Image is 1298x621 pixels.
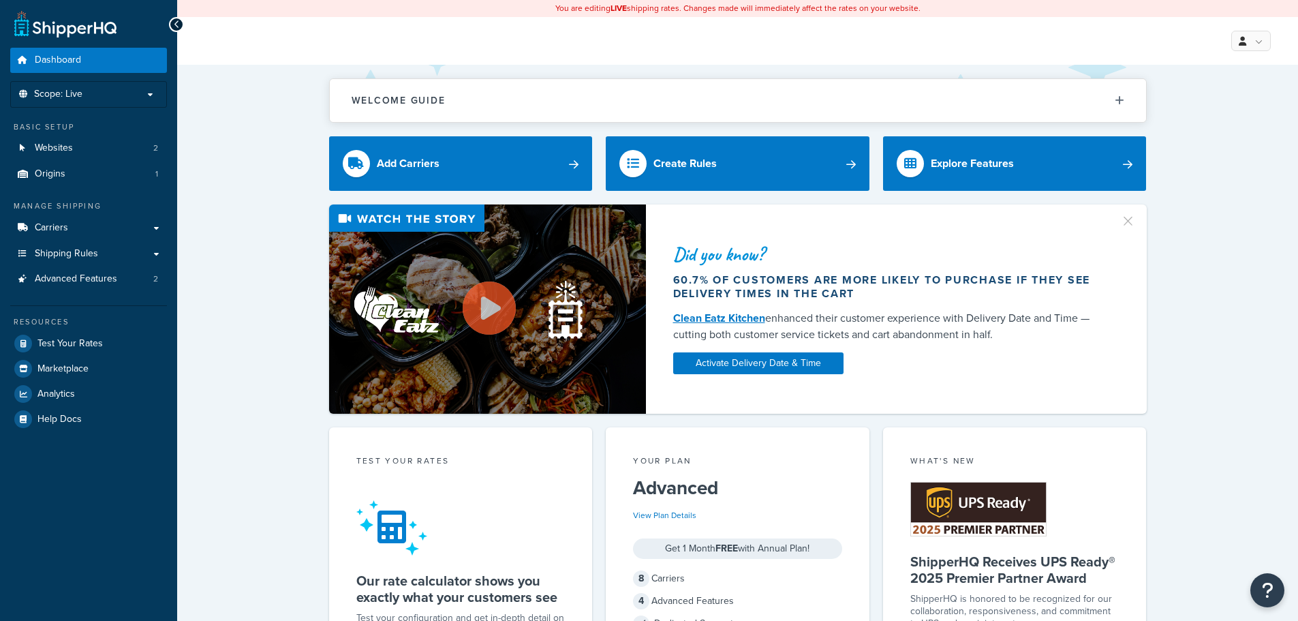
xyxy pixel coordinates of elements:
[10,407,167,431] a: Help Docs
[931,154,1014,173] div: Explore Features
[715,541,738,556] strong: FREE
[35,168,65,180] span: Origins
[10,136,167,161] a: Websites2
[37,338,103,350] span: Test Your Rates
[10,382,167,406] a: Analytics
[10,331,167,356] a: Test Your Rates
[883,136,1147,191] a: Explore Features
[153,273,158,285] span: 2
[1250,573,1284,607] button: Open Resource Center
[673,310,765,326] a: Clean Eatz Kitchen
[673,352,844,374] a: Activate Delivery Date & Time
[35,222,68,234] span: Carriers
[352,95,446,106] h2: Welcome Guide
[35,273,117,285] span: Advanced Features
[330,79,1146,122] button: Welcome Guide
[633,455,842,470] div: Your Plan
[633,571,649,587] span: 8
[155,168,158,180] span: 1
[34,89,82,100] span: Scope: Live
[633,477,842,499] h5: Advanced
[10,200,167,212] div: Manage Shipping
[10,267,167,292] a: Advanced Features2
[37,363,89,375] span: Marketplace
[37,414,82,425] span: Help Docs
[633,592,842,611] div: Advanced Features
[673,273,1104,301] div: 60.7% of customers are more likely to purchase if they see delivery times in the cart
[329,205,646,414] img: Video thumbnail
[673,310,1104,343] div: enhanced their customer experience with Delivery Date and Time — cutting both customer service ti...
[10,357,167,381] a: Marketplace
[356,455,566,470] div: Test your rates
[633,509,696,521] a: View Plan Details
[356,573,566,605] h5: Our rate calculator shows you exactly what your customers see
[35,248,98,260] span: Shipping Rules
[329,136,593,191] a: Add Carriers
[910,554,1119,586] h5: ShipperHQ Receives UPS Ready® 2025 Premier Partner Award
[10,267,167,292] li: Advanced Features
[10,162,167,187] li: Origins
[633,539,842,559] div: Get 1 Month with Annual Plan!
[611,2,627,14] b: LIVE
[10,121,167,133] div: Basic Setup
[37,389,75,400] span: Analytics
[633,569,842,588] div: Carriers
[10,162,167,187] a: Origins1
[377,154,439,173] div: Add Carriers
[606,136,869,191] a: Create Rules
[35,55,81,66] span: Dashboard
[10,48,167,73] a: Dashboard
[10,215,167,241] a: Carriers
[910,455,1119,470] div: What's New
[10,136,167,161] li: Websites
[673,245,1104,264] div: Did you know?
[10,241,167,267] a: Shipping Rules
[633,593,649,609] span: 4
[35,142,73,154] span: Websites
[153,142,158,154] span: 2
[10,316,167,328] div: Resources
[653,154,717,173] div: Create Rules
